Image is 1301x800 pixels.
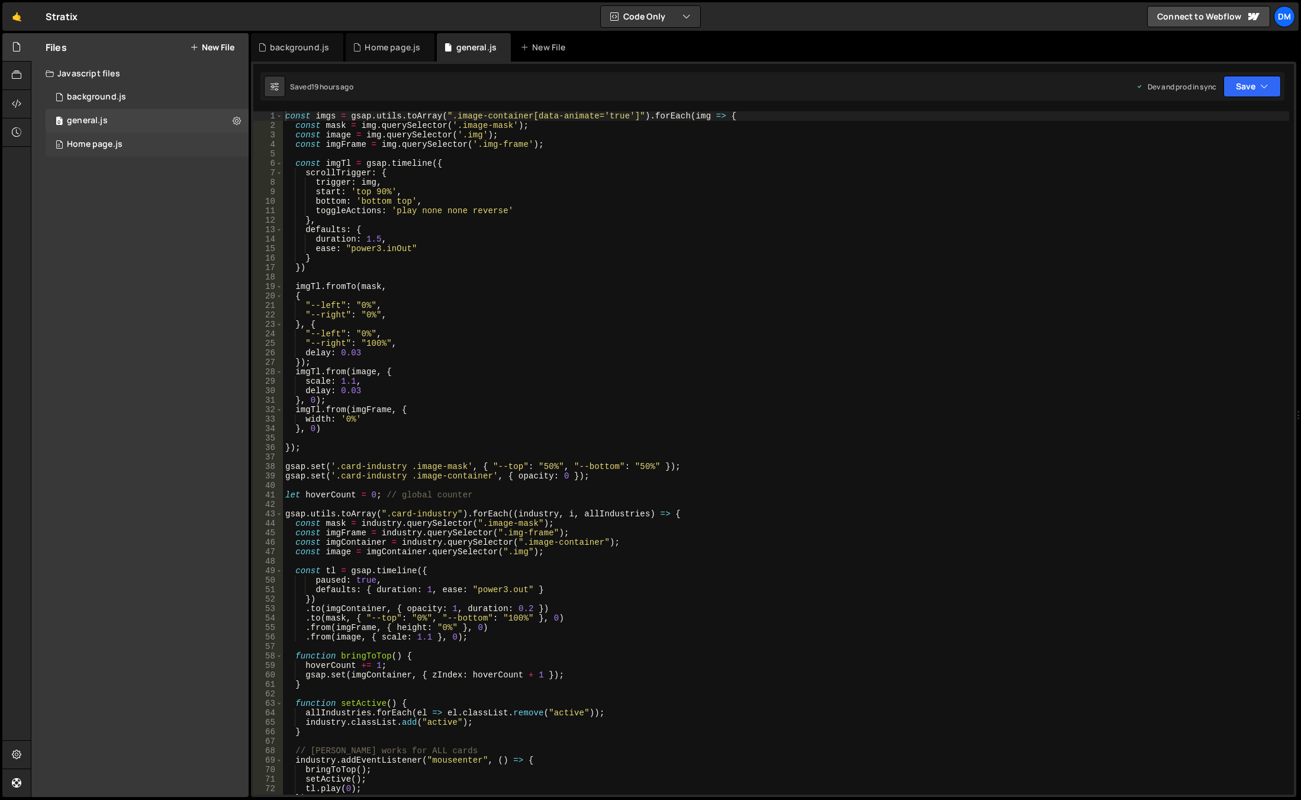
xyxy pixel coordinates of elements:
div: 61 [253,680,283,689]
div: 57 [253,642,283,651]
div: 6 [253,159,283,168]
div: background.js [67,92,126,102]
div: 49 [253,566,283,576]
div: 53 [253,604,283,613]
div: 33 [253,415,283,424]
div: 60 [253,670,283,680]
div: Home page.js [67,139,123,150]
div: 21 [253,301,283,310]
a: Dm [1274,6,1295,27]
div: 56 [253,632,283,642]
div: 4 [253,140,283,149]
div: 7 [253,168,283,178]
div: 14 [253,234,283,244]
div: 29 [253,377,283,386]
div: 34 [253,424,283,433]
div: 24 [253,329,283,339]
div: Saved [290,82,353,92]
h2: Files [46,41,67,54]
div: 16575/45977.js [46,133,249,156]
a: Connect to Webflow [1147,6,1270,27]
div: 50 [253,576,283,585]
div: 65 [253,718,283,727]
div: Home page.js [365,41,420,53]
div: 36 [253,443,283,452]
div: 35 [253,433,283,443]
div: 23 [253,320,283,329]
div: 10 [253,197,283,206]
div: 18 [253,272,283,282]
div: 39 [253,471,283,481]
div: 67 [253,737,283,746]
div: 16575/45066.js [46,85,249,109]
div: 16575/45802.js [46,109,249,133]
div: 62 [253,689,283,699]
div: 12 [253,216,283,225]
div: 45 [253,528,283,538]
div: 40 [253,481,283,490]
div: 48 [253,557,283,566]
div: 32 [253,405,283,415]
div: 2 [253,121,283,130]
div: 58 [253,651,283,661]
div: 20 [253,291,283,301]
div: 27 [253,358,283,367]
div: 15 [253,244,283,253]
div: 16 [253,253,283,263]
a: 🤙 [2,2,31,31]
div: 11 [253,206,283,216]
div: 64 [253,708,283,718]
div: 25 [253,339,283,348]
div: 63 [253,699,283,708]
div: 8 [253,178,283,187]
span: 0 [56,117,63,127]
div: 30 [253,386,283,396]
div: 71 [253,775,283,784]
div: 55 [253,623,283,632]
div: background.js [270,41,329,53]
div: 19 hours ago [311,82,353,92]
div: 69 [253,756,283,765]
div: Stratix [46,9,78,24]
div: 31 [253,396,283,405]
div: 19 [253,282,283,291]
div: Dev and prod in sync [1136,82,1216,92]
div: New File [520,41,570,53]
div: 44 [253,519,283,528]
div: 1 [253,111,283,121]
div: general.js [67,115,108,126]
div: 72 [253,784,283,793]
div: 17 [253,263,283,272]
div: 13 [253,225,283,234]
div: 3 [253,130,283,140]
button: Code Only [601,6,700,27]
button: Save [1223,76,1281,97]
div: 46 [253,538,283,547]
div: 66 [253,727,283,737]
div: 38 [253,462,283,471]
div: 54 [253,613,283,623]
div: 68 [253,746,283,756]
button: New File [190,43,234,52]
div: 47 [253,547,283,557]
div: 26 [253,348,283,358]
span: 0 [56,141,63,150]
div: 22 [253,310,283,320]
div: 43 [253,509,283,519]
div: 51 [253,585,283,595]
div: Javascript files [31,62,249,85]
div: 41 [253,490,283,500]
div: general.js [456,41,497,53]
div: 70 [253,765,283,775]
div: 37 [253,452,283,462]
div: 28 [253,367,283,377]
div: 42 [253,500,283,509]
div: 5 [253,149,283,159]
div: 9 [253,187,283,197]
div: 52 [253,595,283,604]
div: 59 [253,661,283,670]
